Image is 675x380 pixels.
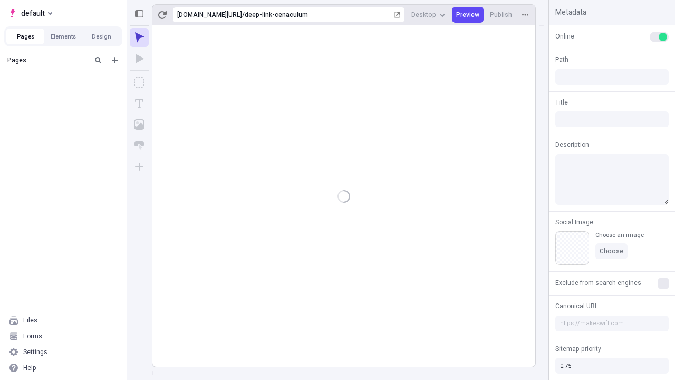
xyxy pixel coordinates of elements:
[555,98,568,107] span: Title
[456,11,479,19] span: Preview
[4,5,56,21] button: Select site
[555,301,598,311] span: Canonical URL
[21,7,45,20] span: default
[44,28,82,44] button: Elements
[245,11,392,19] div: deep-link-cenaculum
[130,136,149,155] button: Button
[555,32,574,41] span: Online
[407,7,450,23] button: Desktop
[23,332,42,340] div: Forms
[177,11,242,19] div: [URL][DOMAIN_NAME]
[600,247,623,255] span: Choose
[555,316,669,331] input: https://makeswift.com
[130,115,149,134] button: Image
[242,11,245,19] div: /
[490,11,512,19] span: Publish
[452,7,484,23] button: Preview
[23,316,37,325] div: Files
[109,54,121,66] button: Add new
[23,348,47,356] div: Settings
[555,217,593,227] span: Social Image
[130,73,149,92] button: Box
[555,140,589,149] span: Description
[486,7,516,23] button: Publish
[411,11,436,19] span: Desktop
[130,94,149,113] button: Text
[555,344,601,354] span: Sitemap priority
[555,278,641,288] span: Exclude from search engines
[595,231,644,239] div: Choose an image
[6,28,44,44] button: Pages
[7,56,88,64] div: Pages
[555,55,568,64] span: Path
[23,364,36,372] div: Help
[595,243,628,259] button: Choose
[82,28,120,44] button: Design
